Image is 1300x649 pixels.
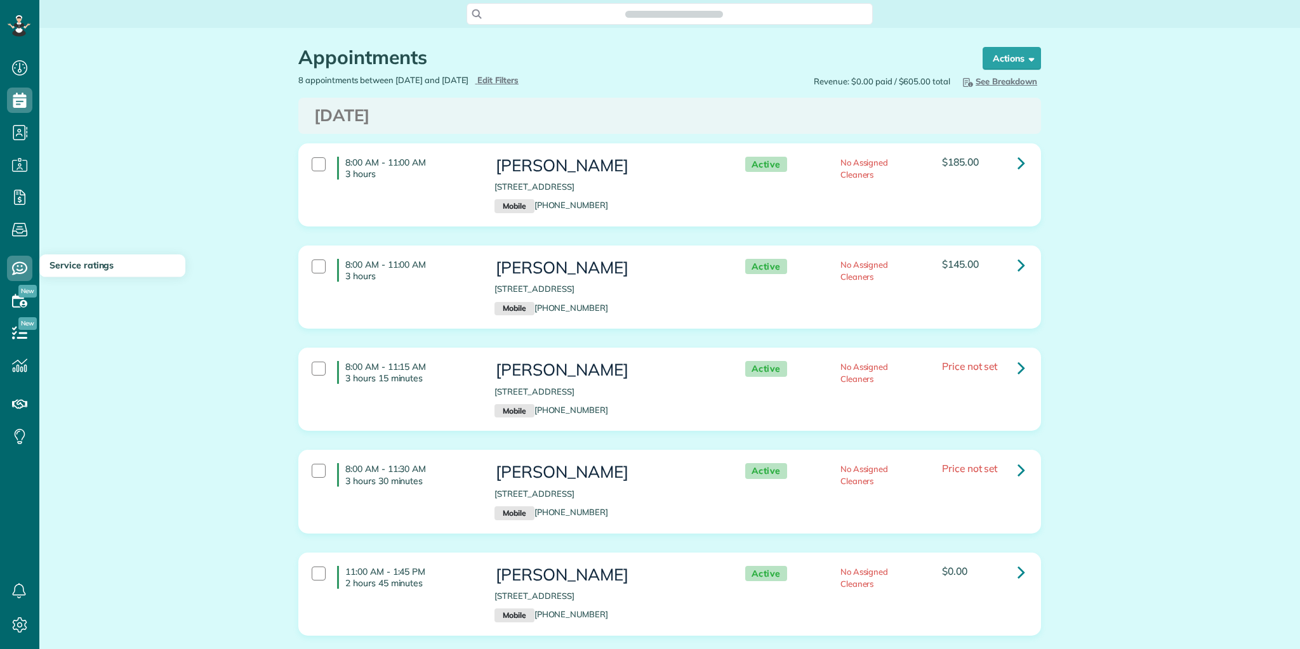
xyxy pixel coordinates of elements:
[494,259,719,277] h3: [PERSON_NAME]
[494,609,608,619] a: Mobile[PHONE_NUMBER]
[494,506,534,520] small: Mobile
[314,107,1025,125] h3: [DATE]
[337,259,475,282] h4: 8:00 AM - 11:00 AM
[840,464,889,486] span: No Assigned Cleaners
[494,507,608,517] a: Mobile[PHONE_NUMBER]
[840,259,889,282] span: No Assigned Cleaners
[494,302,534,316] small: Mobile
[494,200,608,210] a: Mobile[PHONE_NUMBER]
[745,157,787,173] span: Active
[345,577,475,589] p: 2 hours 45 minutes
[942,360,998,372] span: Price not set
[745,259,787,275] span: Active
[298,47,958,68] h1: Appointments
[50,259,114,271] span: Service ratings
[638,8,710,20] span: Search ZenMaid…
[345,168,475,180] p: 3 hours
[840,157,889,180] span: No Assigned Cleaners
[494,386,719,398] p: [STREET_ADDRESS]
[494,283,719,295] p: [STREET_ADDRESS]
[494,181,719,193] p: [STREET_ADDRESS]
[942,462,998,475] span: Price not set
[494,608,534,622] small: Mobile
[337,566,475,589] h4: 11:00 AM - 1:45 PM
[18,285,37,298] span: New
[494,405,608,415] a: Mobile[PHONE_NUMBER]
[957,74,1041,88] button: See Breakdown
[345,270,475,282] p: 3 hours
[494,361,719,379] h3: [PERSON_NAME]
[494,404,534,418] small: Mobile
[840,567,889,589] span: No Assigned Cleaners
[345,475,475,487] p: 3 hours 30 minutes
[942,258,979,270] span: $145.00
[745,361,787,377] span: Active
[494,199,534,213] small: Mobile
[840,362,889,384] span: No Assigned Cleaners
[475,75,519,85] a: Edit Filters
[494,488,719,500] p: [STREET_ADDRESS]
[345,372,475,384] p: 3 hours 15 minutes
[494,157,719,175] h3: [PERSON_NAME]
[942,155,979,168] span: $185.00
[494,566,719,584] h3: [PERSON_NAME]
[494,590,719,602] p: [STREET_ADDRESS]
[494,463,719,482] h3: [PERSON_NAME]
[960,76,1037,86] span: See Breakdown
[477,75,519,85] span: Edit Filters
[942,565,967,577] span: $0.00
[745,566,787,582] span: Active
[745,463,787,479] span: Active
[983,47,1041,70] button: Actions
[18,317,37,330] span: New
[337,463,475,486] h4: 8:00 AM - 11:30 AM
[814,75,950,88] span: Revenue: $0.00 paid / $605.00 total
[337,361,475,384] h4: 8:00 AM - 11:15 AM
[494,303,608,313] a: Mobile[PHONE_NUMBER]
[337,157,475,180] h4: 8:00 AM - 11:00 AM
[289,74,670,86] div: 8 appointments between [DATE] and [DATE]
